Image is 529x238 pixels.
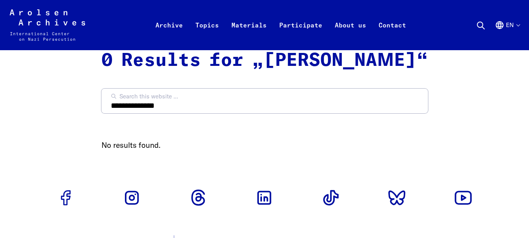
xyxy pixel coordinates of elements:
a: Go to Threads profile [186,185,211,210]
a: Go to Linkedin profile [252,185,277,210]
a: Materials [225,19,273,50]
nav: Primary [149,9,412,41]
a: Go to Tiktok profile [318,185,343,210]
a: Go to Bluesky profile [385,185,410,210]
h2: 0 Results for „[PERSON_NAME]“ [101,50,428,72]
a: Contact [372,19,412,50]
a: Topics [189,19,225,50]
button: English, language selection [495,20,520,49]
p: No results found. [101,140,428,151]
a: Archive [149,19,189,50]
a: Go to Instagram profile [119,185,144,210]
a: Participate [273,19,329,50]
a: Go to Youtube profile [451,185,476,210]
a: About us [329,19,372,50]
a: Go to Facebook profile [53,185,78,210]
